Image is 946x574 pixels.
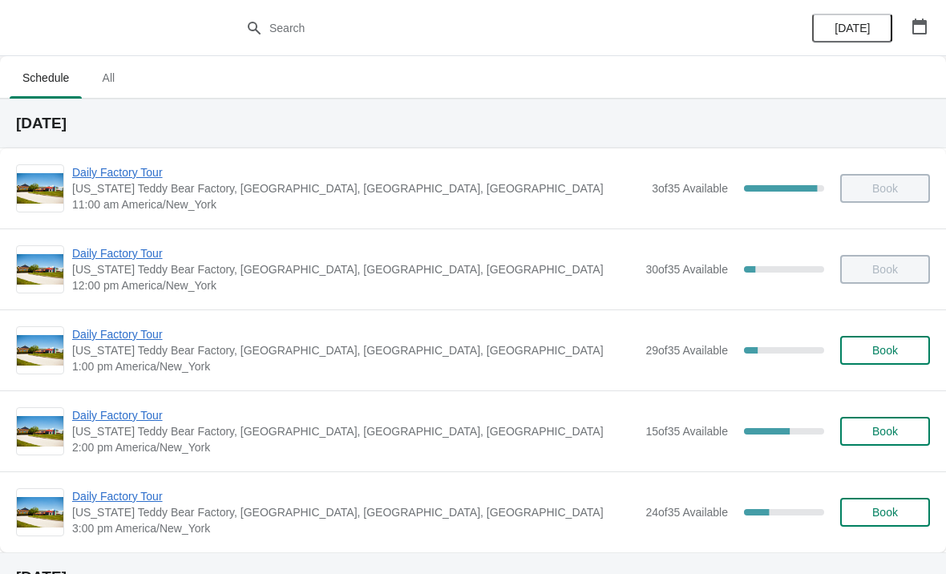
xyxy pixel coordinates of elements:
span: Book [872,506,898,519]
button: Book [840,336,930,365]
button: Book [840,417,930,446]
button: [DATE] [812,14,892,42]
span: Daily Factory Tour [72,407,637,423]
span: 30 of 35 Available [645,263,728,276]
h2: [DATE] [16,115,930,131]
span: Daily Factory Tour [72,164,644,180]
img: Daily Factory Tour | Vermont Teddy Bear Factory, Shelburne Road, Shelburne, VT, USA | 3:00 pm Ame... [17,497,63,528]
span: [US_STATE] Teddy Bear Factory, [GEOGRAPHIC_DATA], [GEOGRAPHIC_DATA], [GEOGRAPHIC_DATA] [72,261,637,277]
span: 15 of 35 Available [645,425,728,438]
img: Daily Factory Tour | Vermont Teddy Bear Factory, Shelburne Road, Shelburne, VT, USA | 12:00 pm Am... [17,254,63,285]
span: 11:00 am America/New_York [72,196,644,212]
span: [DATE] [835,22,870,34]
span: Daily Factory Tour [72,488,637,504]
span: 2:00 pm America/New_York [72,439,637,455]
span: 1:00 pm America/New_York [72,358,637,374]
span: 24 of 35 Available [645,506,728,519]
span: 3 of 35 Available [652,182,728,195]
span: Book [872,425,898,438]
img: Daily Factory Tour | Vermont Teddy Bear Factory, Shelburne Road, Shelburne, VT, USA | 11:00 am Am... [17,173,63,204]
span: 12:00 pm America/New_York [72,277,637,293]
span: [US_STATE] Teddy Bear Factory, [GEOGRAPHIC_DATA], [GEOGRAPHIC_DATA], [GEOGRAPHIC_DATA] [72,180,644,196]
span: Daily Factory Tour [72,326,637,342]
span: 3:00 pm America/New_York [72,520,637,536]
span: [US_STATE] Teddy Bear Factory, [GEOGRAPHIC_DATA], [GEOGRAPHIC_DATA], [GEOGRAPHIC_DATA] [72,504,637,520]
span: Schedule [10,63,82,92]
span: Daily Factory Tour [72,245,637,261]
img: Daily Factory Tour | Vermont Teddy Bear Factory, Shelburne Road, Shelburne, VT, USA | 1:00 pm Ame... [17,335,63,366]
span: [US_STATE] Teddy Bear Factory, [GEOGRAPHIC_DATA], [GEOGRAPHIC_DATA], [GEOGRAPHIC_DATA] [72,423,637,439]
img: Daily Factory Tour | Vermont Teddy Bear Factory, Shelburne Road, Shelburne, VT, USA | 2:00 pm Ame... [17,416,63,447]
span: 29 of 35 Available [645,344,728,357]
span: Book [872,344,898,357]
input: Search [269,14,709,42]
button: Book [840,498,930,527]
span: [US_STATE] Teddy Bear Factory, [GEOGRAPHIC_DATA], [GEOGRAPHIC_DATA], [GEOGRAPHIC_DATA] [72,342,637,358]
span: All [88,63,128,92]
